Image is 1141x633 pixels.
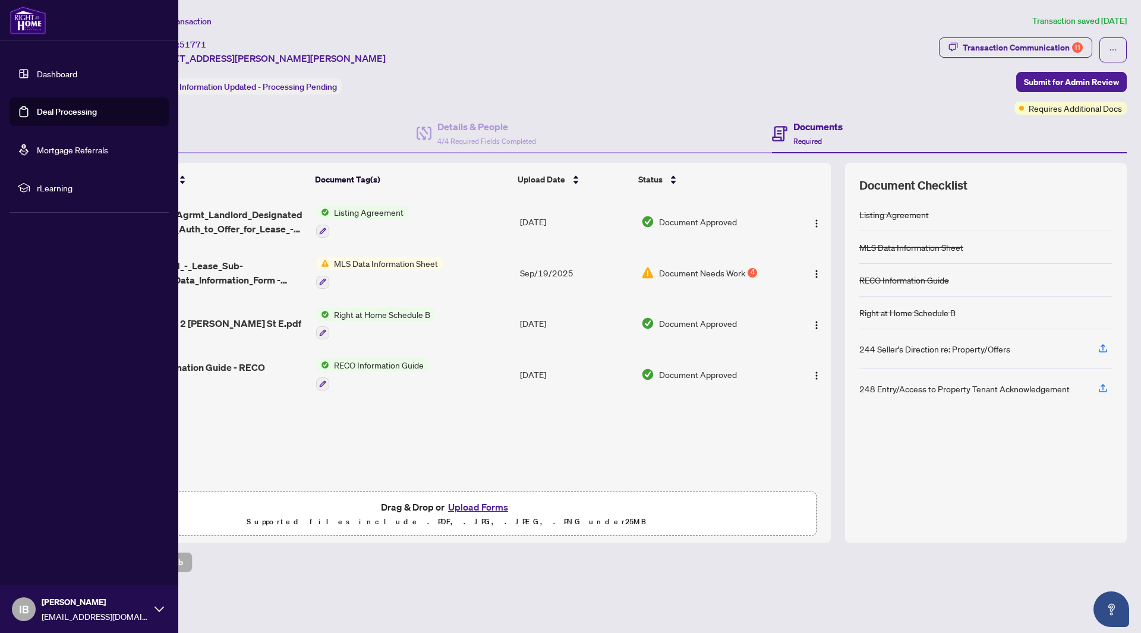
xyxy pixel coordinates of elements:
td: Sep/19/2025 [515,247,636,298]
div: 4 [748,268,757,278]
h4: Details & People [437,119,536,134]
img: Logo [812,371,821,380]
th: Document Tag(s) [310,163,513,196]
div: 11 [1072,42,1083,53]
span: rLearning [37,181,160,194]
span: IB [19,601,29,618]
th: Upload Date [513,163,633,196]
div: MLS Data Information Sheet [859,241,963,254]
span: ellipsis [1109,46,1117,54]
td: [DATE] [515,298,636,349]
img: Logo [812,269,821,279]
span: Upload Date [518,173,565,186]
button: Logo [807,263,826,282]
span: RECO Information Guide [329,358,428,371]
span: [STREET_ADDRESS][PERSON_NAME][PERSON_NAME] [147,51,386,65]
span: Submit for Admin Review [1024,73,1119,92]
img: Logo [812,219,821,228]
img: logo [10,6,46,34]
img: Status Icon [316,206,329,219]
a: Deal Processing [37,106,97,117]
button: Logo [807,212,826,231]
span: Required [793,137,822,146]
article: Transaction saved [DATE] [1032,14,1127,28]
span: Document Checklist [859,177,967,194]
button: Status IconRECO Information Guide [316,358,428,390]
div: 244 Seller’s Direction re: Property/Offers [859,342,1010,355]
img: Status Icon [316,358,329,371]
div: Right at Home Schedule B [859,306,956,319]
button: Upload Forms [445,499,512,515]
a: Mortgage Referrals [37,144,108,155]
span: View Transaction [148,16,212,27]
button: Status IconListing Agreement [316,206,408,238]
div: 248 Entry/Access to Property Tenant Acknowledgement [859,382,1070,395]
span: Document Approved [659,317,737,330]
span: 5_Reco Information Guide - RECO Forms.pdf [120,360,307,389]
th: Status [633,163,784,196]
span: Listing Agreement [329,206,408,219]
div: Status: [147,78,342,95]
span: 272_Listing_Agrmt_Landlord_Designated_Rep_Agrmt_Auth_to_Offer_for_Lease_-_.pdf [120,207,307,236]
td: [DATE] [515,349,636,400]
button: Status IconRight at Home Schedule B [316,308,435,340]
span: Information Updated - Processing Pending [179,81,337,92]
img: Document Status [641,215,654,228]
span: Right at Home Schedule B [329,308,435,321]
span: Document Approved [659,215,737,228]
span: Status [638,173,663,186]
img: Status Icon [316,308,329,321]
button: Logo [807,314,826,333]
p: Supported files include .PDF, .JPG, .JPEG, .PNG under 25 MB [84,515,809,529]
span: 4/4 Required Fields Completed [437,137,536,146]
button: Status IconMLS Data Information Sheet [316,257,443,289]
div: Transaction Communication [963,38,1083,57]
th: (4) File Name [115,163,311,196]
span: Document Needs Work [659,266,745,279]
button: Submit for Admin Review [1016,72,1127,92]
button: Transaction Communication11 [939,37,1092,58]
img: Document Status [641,368,654,381]
img: Status Icon [316,257,329,270]
div: RECO Information Guide [859,273,949,286]
button: Logo [807,365,826,384]
span: MLS Data Information Sheet [329,257,443,270]
td: [DATE] [515,196,636,247]
span: Drag & Drop orUpload FormsSupported files include .PDF, .JPG, .JPEG, .PNG under25MB [77,492,816,536]
span: [EMAIL_ADDRESS][DOMAIN_NAME] [42,610,149,623]
img: Document Status [641,266,654,279]
span: [PERSON_NAME] [42,596,149,609]
span: Drag & Drop or [381,499,512,515]
button: Open asap [1093,591,1129,627]
span: Requires Additional Docs [1029,102,1122,115]
span: 6_Schedule B 2 [PERSON_NAME] St E.pdf [120,316,301,330]
span: 51771 [179,39,206,50]
img: Logo [812,320,821,330]
div: Listing Agreement [859,208,929,221]
h4: Documents [793,119,843,134]
img: Document Status [641,317,654,330]
a: Dashboard [37,68,77,79]
span: 296_Freehold_-_Lease_Sub-Lease_MLS_Data_Information_Form - [STREET_ADDRESS][PERSON_NAME]pdf [120,259,307,287]
span: Document Approved [659,368,737,381]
